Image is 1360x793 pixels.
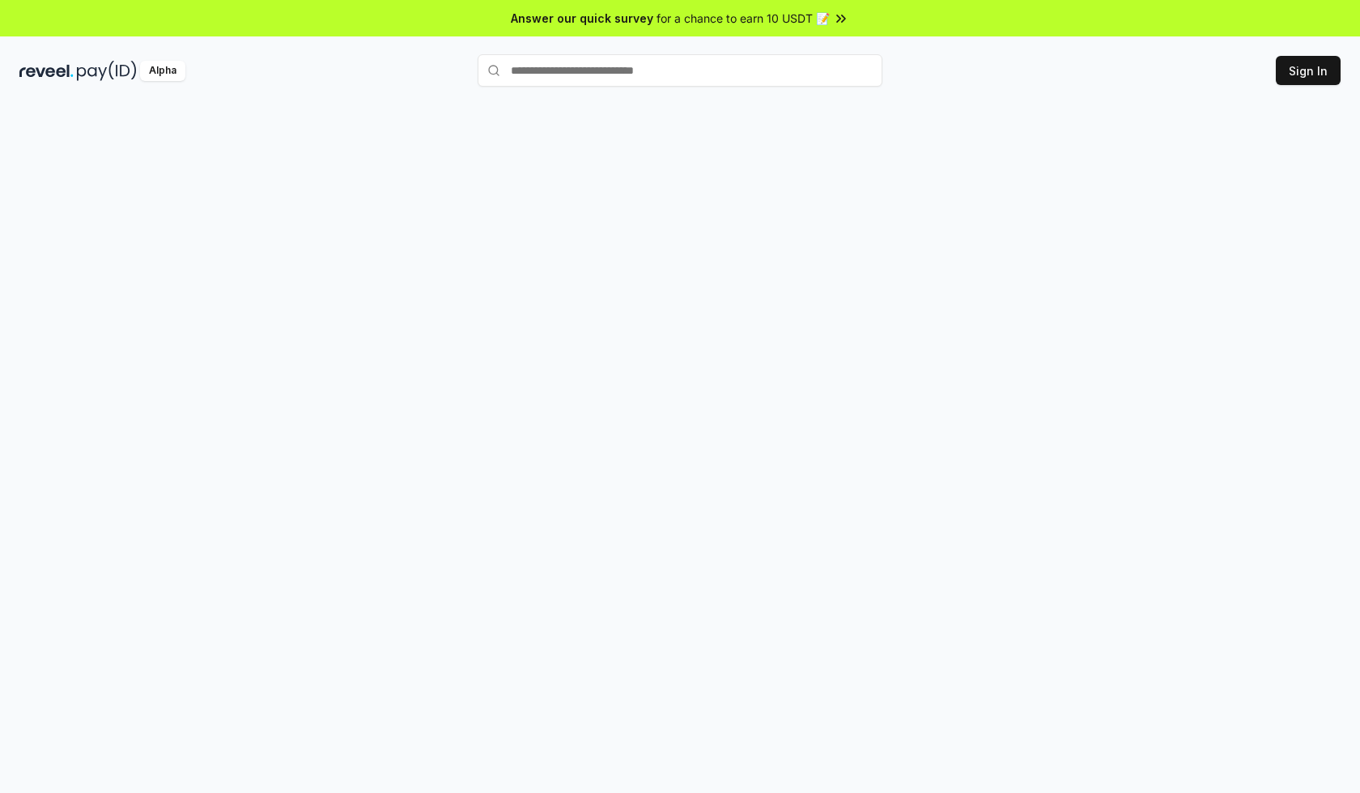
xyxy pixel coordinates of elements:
[19,61,74,81] img: reveel_dark
[1276,56,1341,85] button: Sign In
[77,61,137,81] img: pay_id
[511,10,653,27] span: Answer our quick survey
[657,10,830,27] span: for a chance to earn 10 USDT 📝
[140,61,185,81] div: Alpha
